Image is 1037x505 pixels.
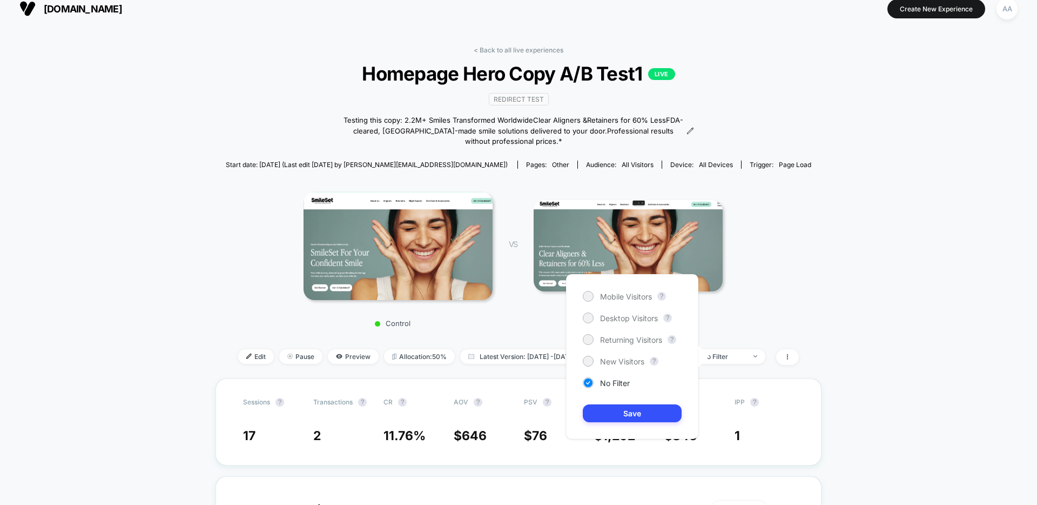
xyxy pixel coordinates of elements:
[526,161,569,169] div: Pages:
[468,354,474,359] img: calendar
[622,161,654,169] span: All Visitors
[19,1,36,17] img: Visually logo
[298,319,487,328] p: Control
[650,357,658,366] button: ?
[474,46,563,54] a: < Back to all live experiences
[699,161,733,169] span: all devices
[583,404,682,422] button: Save
[600,335,662,344] span: Returning Visitors
[528,310,717,319] p: 60% less
[509,240,517,249] span: VS
[44,3,122,15] span: [DOMAIN_NAME]
[454,398,468,406] span: AOV
[462,428,487,443] span: 646
[238,349,274,364] span: Edit
[287,354,293,359] img: end
[383,398,393,406] span: CR
[534,200,723,291] img: 60% less main
[358,398,367,407] button: ?
[657,292,666,301] button: ?
[600,314,658,323] span: Desktop Visitors
[255,62,782,85] span: Homepage Hero Copy A/B Test1
[662,161,741,169] span: Device:
[275,398,284,407] button: ?
[735,428,740,443] span: 1
[243,398,270,406] span: Sessions
[663,314,672,322] button: ?
[313,428,321,443] span: 2
[779,161,811,169] span: Page Load
[489,93,549,105] span: Redirect Test
[328,349,379,364] span: Preview
[392,354,396,360] img: rebalance
[586,161,654,169] div: Audience:
[735,398,745,406] span: IPP
[398,398,407,407] button: ?
[246,354,252,359] img: edit
[474,398,482,407] button: ?
[543,398,551,407] button: ?
[304,192,493,300] img: Control main
[532,428,547,443] span: 76
[383,428,426,443] span: 11.76 %
[243,428,255,443] span: 17
[753,355,757,357] img: end
[524,428,547,443] span: $
[750,398,759,407] button: ?
[279,349,322,364] span: Pause
[524,398,537,406] span: PSV
[460,349,595,364] span: Latest Version: [DATE] - [DATE]
[226,161,508,169] span: Start date: [DATE] (Last edit [DATE] by [PERSON_NAME][EMAIL_ADDRESS][DOMAIN_NAME])
[552,161,569,169] span: other
[600,357,644,366] span: New Visitors
[648,68,675,80] p: LIVE
[600,292,652,301] span: Mobile Visitors
[454,428,487,443] span: $
[600,378,630,388] span: No Filter
[313,398,353,406] span: Transactions
[702,353,745,361] div: No Filter
[343,115,684,147] span: Testing this copy: 2.2M+ Smiles Transformed WorldwideClear Aligners &Retainers for 60% LessFDA-cl...
[750,161,811,169] div: Trigger:
[384,349,455,364] span: Allocation: 50%
[668,335,676,344] button: ?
